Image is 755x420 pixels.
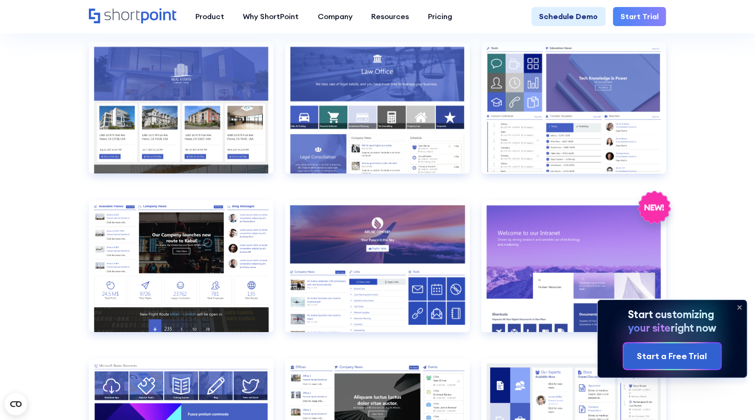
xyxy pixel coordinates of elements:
button: Open CMP widget [5,393,27,415]
a: Documents 3 [89,41,274,188]
a: Start Trial [613,7,666,26]
a: Employees Directory 2 [481,41,667,188]
a: Schedule Demo [532,7,605,26]
div: Start a Free Trial [637,350,708,362]
a: Product [186,7,234,26]
div: Company [318,11,353,22]
a: Pricing [419,7,462,26]
a: Company [308,7,362,26]
a: Employees Directory 3 [89,200,274,347]
a: Employees Directory 4 [285,200,470,347]
div: Pricing [428,11,452,22]
a: Employees Directory 1 [285,41,470,188]
div: Product [195,11,224,22]
div: Resources [372,11,409,22]
a: Why ShortPoint [234,7,308,26]
a: Start a Free Trial [624,343,721,370]
a: Enterprise 1 [481,200,667,347]
iframe: Chat Widget [708,375,755,420]
a: Resources [362,7,419,26]
a: Home [89,8,177,25]
div: Why ShortPoint [243,11,299,22]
